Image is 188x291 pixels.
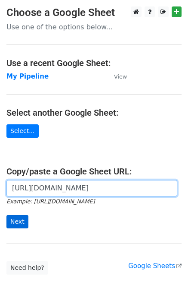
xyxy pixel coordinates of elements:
a: View [105,73,127,80]
small: View [114,73,127,80]
a: Need help? [6,261,48,275]
a: Select... [6,124,39,138]
h4: Copy/paste a Google Sheet URL: [6,166,182,177]
a: Google Sheets [128,262,182,270]
a: My Pipeline [6,73,49,80]
div: Widget de chat [145,250,188,291]
p: Use one of the options below... [6,22,182,32]
input: Next [6,215,28,228]
h4: Select another Google Sheet: [6,108,182,118]
h3: Choose a Google Sheet [6,6,182,19]
iframe: Chat Widget [145,250,188,291]
input: Paste your Google Sheet URL here [6,180,177,196]
small: Example: [URL][DOMAIN_NAME] [6,198,95,205]
h4: Use a recent Google Sheet: [6,58,182,68]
